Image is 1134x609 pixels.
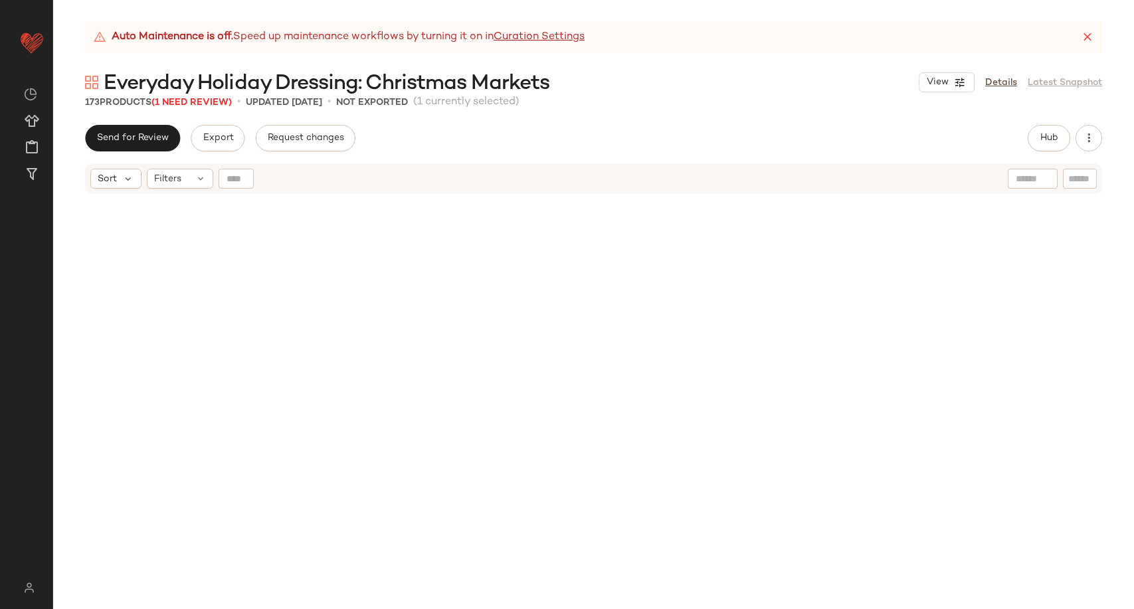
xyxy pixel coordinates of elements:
a: Curation Settings [494,29,585,45]
span: Everyday Holiday Dressing: Christmas Markets [104,70,549,97]
img: heart_red.DM2ytmEG.svg [19,29,45,56]
span: Sort [98,172,117,186]
span: Send for Review [96,133,169,143]
p: Not Exported [336,96,408,110]
span: (1 Need Review) [151,98,232,108]
button: Request changes [256,125,355,151]
strong: Auto Maintenance is off. [112,29,233,45]
div: Products [85,96,232,110]
img: svg%3e [24,88,37,101]
button: Export [191,125,244,151]
img: svg%3e [16,582,42,593]
span: View [926,77,949,88]
span: Filters [154,172,181,186]
p: updated [DATE] [246,96,322,110]
span: • [237,94,240,110]
button: View [919,72,975,92]
span: 173 [85,98,100,108]
div: Speed up maintenance workflows by turning it on in [93,29,585,45]
span: Export [202,133,233,143]
img: svg%3e [85,76,98,89]
span: (1 currently selected) [413,94,520,110]
button: Send for Review [85,125,180,151]
button: Hub [1028,125,1070,151]
span: Hub [1040,133,1058,143]
span: Request changes [267,133,344,143]
a: Details [985,76,1017,90]
span: • [328,94,331,110]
